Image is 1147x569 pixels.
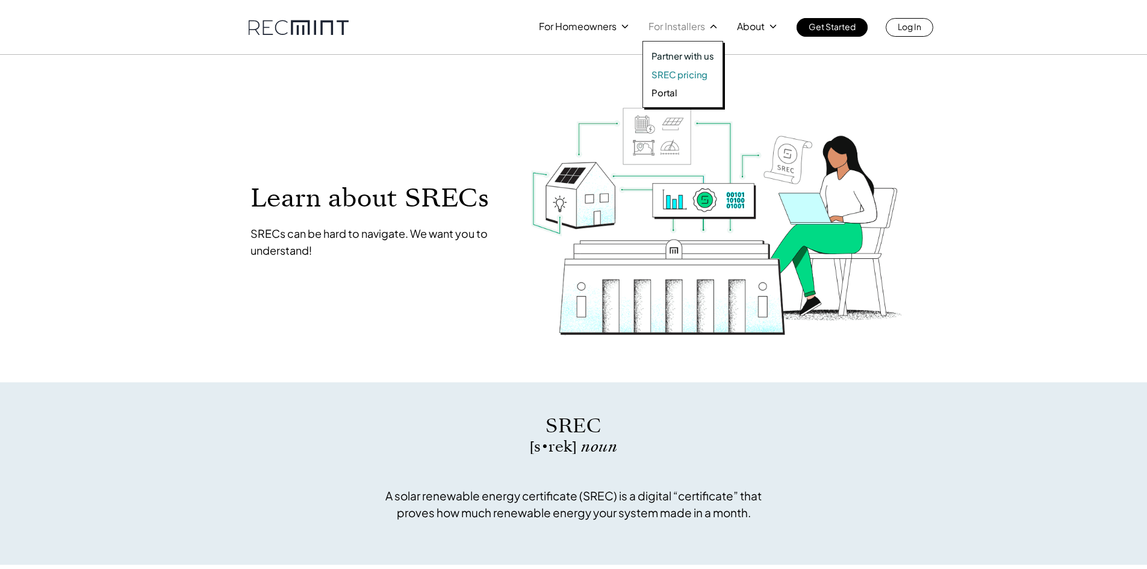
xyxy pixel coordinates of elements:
a: Portal [651,87,714,99]
a: Partner with us [651,50,714,62]
p: About [737,18,765,35]
a: Log In [886,18,933,37]
p: SREC [378,412,769,440]
a: Get Started [797,18,868,37]
p: [s • rek] [378,440,769,454]
a: SREC pricing [651,69,714,81]
p: For Installers [648,18,705,35]
p: SREC pricing [651,69,707,81]
p: Log In [898,18,921,35]
p: For Homeowners [539,18,617,35]
span: noun [581,436,617,457]
p: Portal [651,87,677,99]
p: Learn about SRECs [250,184,507,211]
p: Get Started [809,18,856,35]
p: SRECs can be hard to navigate. We want you to understand! [250,225,507,259]
p: A solar renewable energy certificate (SREC) is a digital “certificate” that proves how much renew... [378,487,769,521]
